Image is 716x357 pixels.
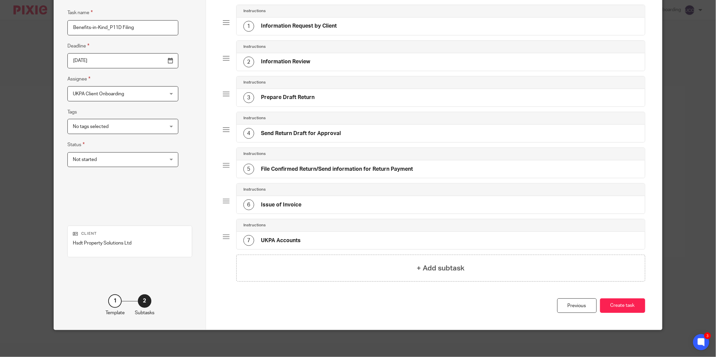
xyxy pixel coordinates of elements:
p: Client [73,231,187,236]
h4: Send Return Draft for Approval [261,130,341,137]
h4: Information Review [261,58,310,65]
div: 5 [243,164,254,174]
label: Tags [67,109,77,116]
p: Subtasks [135,310,154,316]
h4: Instructions [243,116,266,121]
input: Task name [67,20,178,35]
span: UKPA Client Onboarding [73,92,124,96]
h4: Instructions [243,187,266,192]
div: 7 [243,235,254,246]
div: 1 [108,294,122,308]
h4: File Confirmed Return/Send information for Return Payment [261,166,413,173]
div: Previous [557,298,597,313]
span: No tags selected [73,124,109,129]
p: Template [106,310,125,316]
input: Pick a date [67,53,178,68]
h4: Instructions [243,80,266,85]
div: 6 [243,199,254,210]
p: Hsdt Property Solutions Ltd [73,240,187,247]
label: Status [67,141,85,149]
button: Create task [600,298,645,313]
h4: Instructions [243,223,266,228]
h4: Information Request by Client [261,23,337,30]
h4: Prepare Draft Return [261,94,315,101]
div: 2 [138,294,151,308]
h4: Instructions [243,8,266,14]
h4: Instructions [243,151,266,157]
div: 3 [704,332,711,339]
label: Deadline [67,42,89,50]
label: Task name [67,9,93,17]
div: 3 [243,92,254,103]
span: Not started [73,157,97,162]
div: 4 [243,128,254,139]
h4: Instructions [243,44,266,50]
div: 1 [243,21,254,32]
h4: UKPA Accounts [261,237,301,244]
div: 2 [243,57,254,67]
label: Assignee [67,75,90,83]
h4: + Add subtask [417,263,465,273]
h4: Issue of Invoice [261,201,301,208]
